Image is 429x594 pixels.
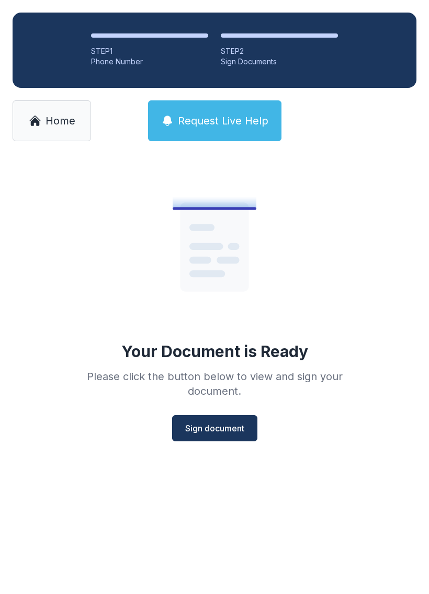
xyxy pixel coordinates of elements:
div: Sign Documents [221,56,338,67]
span: Sign document [185,422,244,435]
div: STEP 2 [221,46,338,56]
span: Request Live Help [178,113,268,128]
span: Home [46,113,75,128]
div: Please click the button below to view and sign your document. [64,369,365,398]
div: STEP 1 [91,46,208,56]
div: Phone Number [91,56,208,67]
div: Your Document is Ready [121,342,308,361]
